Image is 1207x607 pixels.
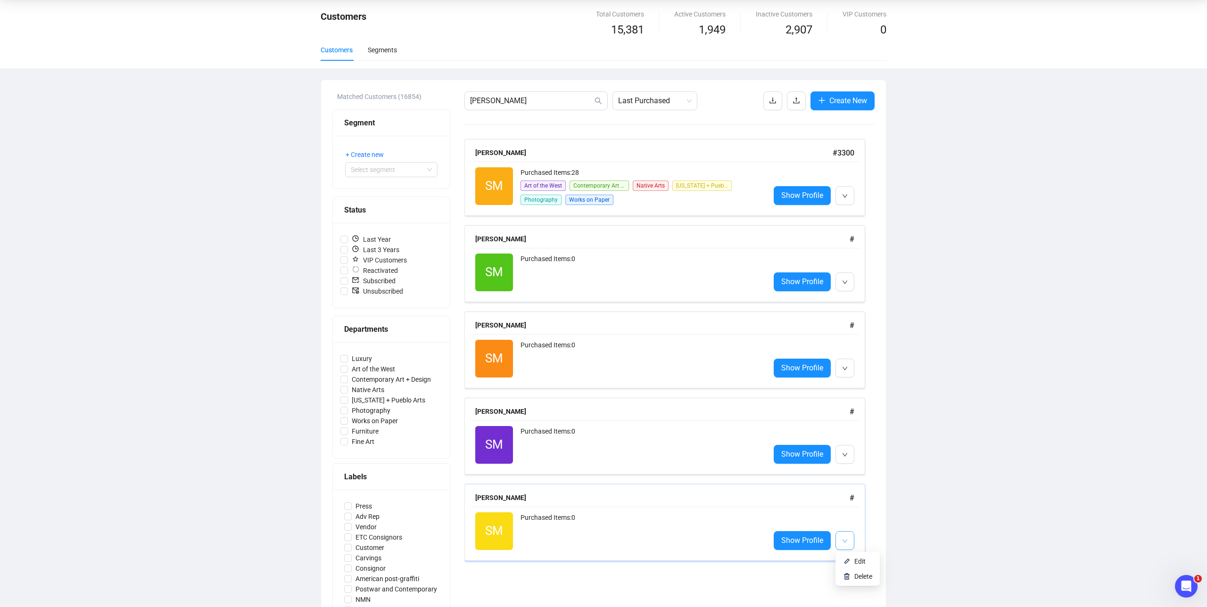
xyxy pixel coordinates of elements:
span: Subscribed [348,276,399,286]
span: Works on Paper [348,416,402,426]
span: SM [485,349,503,368]
span: Show Profile [781,362,823,374]
span: Last Year [348,234,395,245]
span: Furniture [348,426,382,436]
span: American post-graffiti [352,574,423,584]
div: [PERSON_NAME] [475,234,850,244]
a: Show Profile [774,359,831,377]
span: Adv Rep [352,511,383,522]
span: Create New [829,95,867,107]
div: Inactive Customers [756,9,812,19]
span: # 3300 [833,148,854,157]
span: Customer [352,542,388,553]
div: Departments [344,323,438,335]
span: Photography [521,195,562,205]
span: 1,949 [699,21,726,39]
span: [US_STATE] + Pueblo Arts [348,395,429,405]
span: down [842,279,848,285]
span: upload [793,97,800,104]
span: down [842,193,848,199]
a: [PERSON_NAME]#SMPurchased Items:0Show Profile [464,225,875,302]
span: Contemporary Art + Design [570,180,629,191]
span: Photography [348,405,394,416]
a: [PERSON_NAME]#SMPurchased Items:0Show Profile [464,398,875,475]
span: Press [352,501,376,511]
span: + Create new [346,149,384,160]
div: Purchased Items: 0 [521,340,762,377]
div: Purchased Items: 28 [521,167,762,179]
span: Show Profile [781,189,823,201]
a: [PERSON_NAME]#SMPurchased Items:0Show Profile [464,312,875,388]
span: Last Purchased [618,92,692,110]
span: VIP Customers [348,255,411,265]
div: Matched Customers (16854) [337,91,450,102]
span: Vendor [352,522,380,532]
div: [PERSON_NAME] [475,320,850,330]
span: 0 [880,23,886,36]
div: Purchased Items: 0 [521,426,762,464]
span: Show Profile [781,534,823,546]
span: Edit [854,558,866,565]
span: SM [485,262,503,282]
div: Customers [321,45,353,55]
span: # [850,493,854,502]
span: # [850,235,854,244]
span: download [769,97,777,104]
div: Segment [344,117,438,129]
span: Luxury [348,353,376,364]
span: down [842,538,848,544]
button: Create New [810,91,875,110]
span: 2,907 [785,21,812,39]
div: Status [344,204,438,216]
span: 15,381 [611,21,644,39]
div: Segments [368,45,397,55]
a: Show Profile [774,186,831,205]
div: Total Customers [596,9,644,19]
div: [PERSON_NAME] [475,406,850,417]
span: NMN [352,594,374,605]
span: Show Profile [781,448,823,460]
span: [US_STATE] + Pueblo Arts [672,180,732,191]
span: SM [485,521,503,541]
span: Art of the West [348,364,399,374]
span: Postwar and Contemporary [352,584,441,594]
div: Labels [344,471,438,483]
span: Reactivated [348,265,402,276]
div: Active Customers [674,9,726,19]
span: # [850,321,854,330]
span: Native Arts [633,180,669,191]
iframe: Intercom live chat [1175,575,1198,598]
span: # [850,407,854,416]
a: [PERSON_NAME]#3300SMPurchased Items:28Art of the WestContemporary Art + DesignNative Arts[US_STAT... [464,139,875,216]
span: down [842,452,848,458]
span: Carvings [352,553,385,563]
a: Show Profile [774,272,831,291]
span: Fine Art [348,436,378,447]
span: Works on Paper [565,195,613,205]
span: down [842,366,848,371]
span: Unsubscribed [348,286,407,296]
span: Consignor [352,563,389,574]
div: Purchased Items: 0 [521,512,762,550]
img: svg+xml;base64,PHN2ZyB4bWxucz0iaHR0cDovL3d3dy53My5vcmcvMjAwMC9zdmciIHhtbG5zOnhsaW5rPSJodHRwOi8vd3... [843,558,851,565]
div: [PERSON_NAME] [475,148,833,158]
input: Search Customer... [470,95,593,107]
a: Show Profile [774,445,831,464]
span: Show Profile [781,276,823,287]
span: search [595,97,602,105]
div: VIP Customers [843,9,886,19]
span: ETC Consignors [352,532,406,542]
span: Native Arts [348,385,388,395]
div: [PERSON_NAME] [475,492,850,503]
img: svg+xml;base64,PHN2ZyB4bWxucz0iaHR0cDovL3d3dy53My5vcmcvMjAwMC9zdmciIHhtbG5zOnhsaW5rPSJodHRwOi8vd3... [843,573,851,580]
span: 1 [1194,575,1202,582]
span: Last 3 Years [348,245,403,255]
span: SM [485,176,503,196]
span: Contemporary Art + Design [348,374,435,385]
a: [PERSON_NAME]#SMPurchased Items:0Show Profile [464,484,875,561]
button: + Create new [345,147,391,162]
div: Purchased Items: 0 [521,254,762,291]
span: Delete [854,573,872,580]
span: Art of the West [521,180,566,191]
span: SM [485,435,503,454]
